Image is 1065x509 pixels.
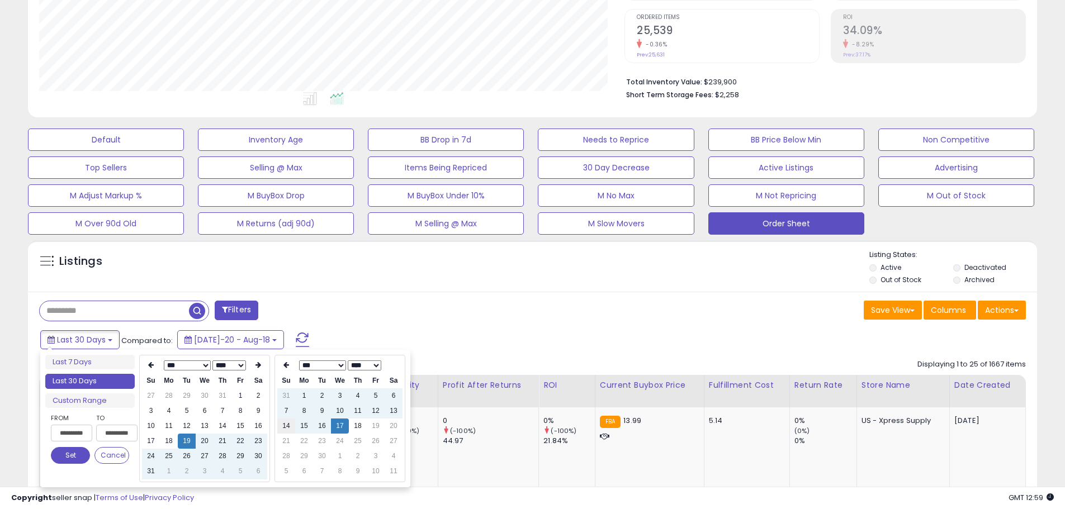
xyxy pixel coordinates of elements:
td: 12 [178,418,196,434]
td: 10 [142,418,160,434]
th: Fr [231,373,249,388]
th: We [196,373,214,388]
td: 4 [385,449,403,464]
th: Th [214,373,231,388]
td: 4 [349,388,367,403]
div: 0 [386,416,438,426]
th: Sa [385,373,403,388]
div: Date Created [954,379,1021,391]
div: Profit After Returns [443,379,534,391]
td: 2 [178,464,196,479]
span: Last 30 Days [57,334,106,345]
div: 21.84% [543,436,595,446]
div: Store Name [862,379,945,391]
span: 13.99 [623,415,641,426]
label: Active [881,263,901,272]
th: Tu [178,373,196,388]
th: Th [349,373,367,388]
td: 2 [249,388,267,403]
button: BB Price Below Min [708,129,864,151]
li: Last 7 Days [45,355,135,370]
td: 30 [196,388,214,403]
button: Columns [924,301,976,320]
button: Selling @ Max [198,156,354,179]
td: 16 [313,418,331,434]
small: -8.29% [848,40,874,49]
td: 12 [367,403,385,418]
div: 0.73 [386,436,438,446]
button: M Adjust Markup % [28,184,184,207]
button: Default [28,129,184,151]
td: 6 [249,464,267,479]
li: Last 30 Days [45,374,135,389]
div: Displaying 1 to 25 of 1667 items [917,359,1026,370]
td: 13 [196,418,214,434]
span: [DATE]-20 - Aug-18 [194,334,270,345]
h2: 25,539 [637,24,819,39]
button: Save View [864,301,922,320]
td: 1 [331,449,349,464]
th: Mo [295,373,313,388]
button: Inventory Age [198,129,354,151]
td: 2 [349,449,367,464]
td: 5 [178,403,196,418]
td: 11 [385,464,403,479]
a: Privacy Policy [145,492,194,503]
button: Order Sheet [708,212,864,235]
td: 27 [142,388,160,403]
label: From [51,412,90,424]
strong: Copyright [11,492,52,503]
div: Fulfillment Cost [709,379,785,391]
td: 7 [277,403,295,418]
div: Current Buybox Price [600,379,699,391]
td: 30 [249,449,267,464]
small: -0.36% [642,40,667,49]
div: Velocity [386,379,433,391]
td: 9 [349,464,367,479]
span: ROI [843,15,1025,21]
button: Cancel [94,447,129,464]
td: 3 [331,388,349,403]
td: 1 [160,464,178,479]
button: BB Drop in 7d [368,129,524,151]
td: 3 [142,403,160,418]
td: 20 [385,418,403,434]
td: 5 [231,464,249,479]
td: 7 [313,464,331,479]
div: 0% [794,416,856,426]
div: 44.97 [443,436,538,446]
td: 18 [160,434,178,449]
td: 15 [231,418,249,434]
button: Non Competitive [878,129,1034,151]
td: 17 [142,434,160,449]
button: Advertising [878,156,1034,179]
td: 18 [349,418,367,434]
b: Total Inventory Value: [626,77,702,87]
small: (-100%) [551,426,576,435]
h5: Listings [59,254,102,269]
li: $239,900 [626,74,1017,88]
td: 22 [295,434,313,449]
th: Su [142,373,160,388]
button: Actions [978,301,1026,320]
th: Tu [313,373,331,388]
button: M BuyBox Drop [198,184,354,207]
small: Prev: 25,631 [637,51,665,58]
small: (0%) [794,426,810,435]
td: 25 [349,434,367,449]
td: 9 [313,403,331,418]
td: 8 [231,403,249,418]
th: Mo [160,373,178,388]
small: Prev: 37.17% [843,51,870,58]
button: [DATE]-20 - Aug-18 [177,330,284,349]
div: [DATE] [954,416,999,426]
td: 1 [295,388,313,403]
td: 22 [231,434,249,449]
td: 11 [349,403,367,418]
td: 30 [313,449,331,464]
td: 21 [277,434,295,449]
label: Deactivated [964,263,1006,272]
td: 11 [160,418,178,434]
td: 16 [249,418,267,434]
button: Last 30 Days [40,330,120,349]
